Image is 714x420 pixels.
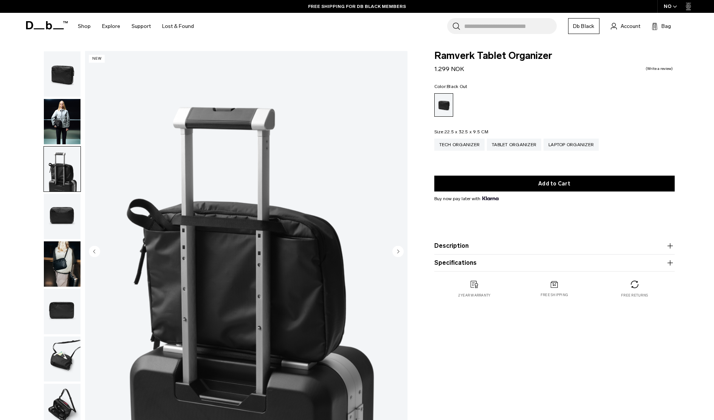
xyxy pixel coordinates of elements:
span: 22.5 x 32.5 x 9.5 CM [445,129,488,134]
img: Ramverk Tablet Organizer Black Out [44,337,81,382]
img: Ramverk Tablet Organizer Black Out [44,194,81,239]
img: Ramverk Tablet Organizer Black Out [44,147,81,192]
button: Add to Cart [434,176,675,191]
img: Ramverk Tablet Organizer Black Out [44,99,81,144]
a: Account [611,22,640,31]
p: Free returns [621,293,648,298]
a: Black Out [434,93,453,117]
button: Ramverk Tablet Organizer Black Out [43,146,81,192]
a: Laptop Organizer [544,139,599,151]
img: Ramverk Tablet Organizer Black Out [44,241,81,287]
button: Ramverk Tablet Organizer Black Out [43,51,81,97]
button: Ramverk Tablet Organizer Black Out [43,336,81,382]
button: Previous slide [89,246,100,258]
a: Tech Organizer [434,139,485,151]
legend: Color: [434,84,468,89]
button: Ramverk Tablet Organizer Black Out [43,99,81,145]
img: {"height" => 20, "alt" => "Klarna"} [482,196,499,200]
legend: Size: [434,130,488,134]
a: Write a review [646,67,673,71]
img: Ramverk Tablet Organizer Black Out [44,51,81,97]
span: Bag [661,22,671,30]
a: FREE SHIPPING FOR DB BLACK MEMBERS [308,3,406,10]
a: Tablet Organizer [487,139,541,151]
button: Ramverk Tablet Organizer Black Out [43,193,81,239]
button: Specifications [434,258,675,267]
a: Shop [78,13,91,40]
button: Ramverk Tablet Organizer Black Out [43,241,81,287]
a: Db Black [568,18,599,34]
span: Account [621,22,640,30]
nav: Main Navigation [72,13,200,40]
button: Bag [652,22,671,31]
a: Support [132,13,151,40]
span: Ramverk Tablet Organizer [434,51,675,61]
span: Black Out [447,84,467,89]
button: Ramverk Tablet Organizer Black Out [43,289,81,335]
p: 2 year warranty [458,293,491,298]
button: Next slide [392,246,404,258]
p: Free shipping [541,292,568,298]
a: Explore [102,13,120,40]
p: New [89,55,105,63]
a: Lost & Found [162,13,194,40]
img: Ramverk Tablet Organizer Black Out [44,289,81,334]
button: Description [434,241,675,250]
span: 1.299 NOK [434,65,464,73]
span: Buy now pay later with [434,195,499,202]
